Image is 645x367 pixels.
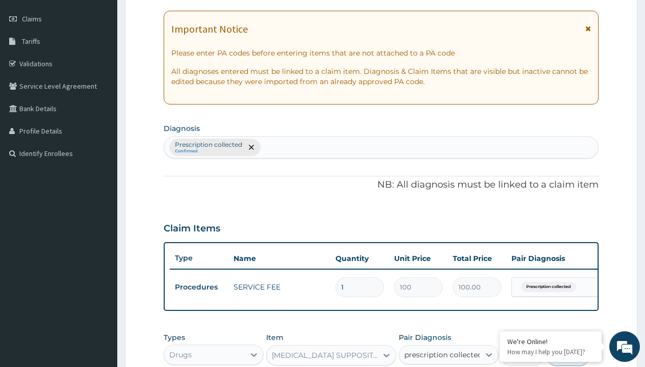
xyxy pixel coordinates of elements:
[507,337,594,346] div: We're Online!
[164,223,220,234] h3: Claim Items
[399,332,451,343] label: Pair Diagnosis
[175,149,242,154] small: Confirmed
[266,332,283,343] label: Item
[330,248,389,269] th: Quantity
[507,348,594,356] p: How may I help you today?
[228,277,330,297] td: SERVICE FEE
[272,350,379,360] div: [MEDICAL_DATA] SUPPOSITORY X 6
[171,23,248,35] h1: Important Notice
[22,37,40,46] span: Tariffs
[164,123,200,134] label: Diagnosis
[171,48,591,58] p: Please enter PA codes before entering items that are not attached to a PA code
[53,57,171,70] div: Chat with us now
[175,141,242,149] p: Prescription collected
[22,14,42,23] span: Claims
[59,115,141,218] span: We're online!
[169,350,192,360] div: Drugs
[170,278,228,297] td: Procedures
[164,178,599,192] p: NB: All diagnosis must be linked to a claim item
[167,5,192,30] div: Minimize live chat window
[228,248,330,269] th: Name
[170,249,228,268] th: Type
[5,252,194,288] textarea: Type your message and hit 'Enter'
[164,333,185,342] label: Types
[521,282,576,292] span: Prescription collected
[506,248,618,269] th: Pair Diagnosis
[19,51,41,76] img: d_794563401_company_1708531726252_794563401
[448,248,506,269] th: Total Price
[171,66,591,87] p: All diagnoses entered must be linked to a claim item. Diagnosis & Claim Items that are visible bu...
[389,248,448,269] th: Unit Price
[247,143,256,152] span: remove selection option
